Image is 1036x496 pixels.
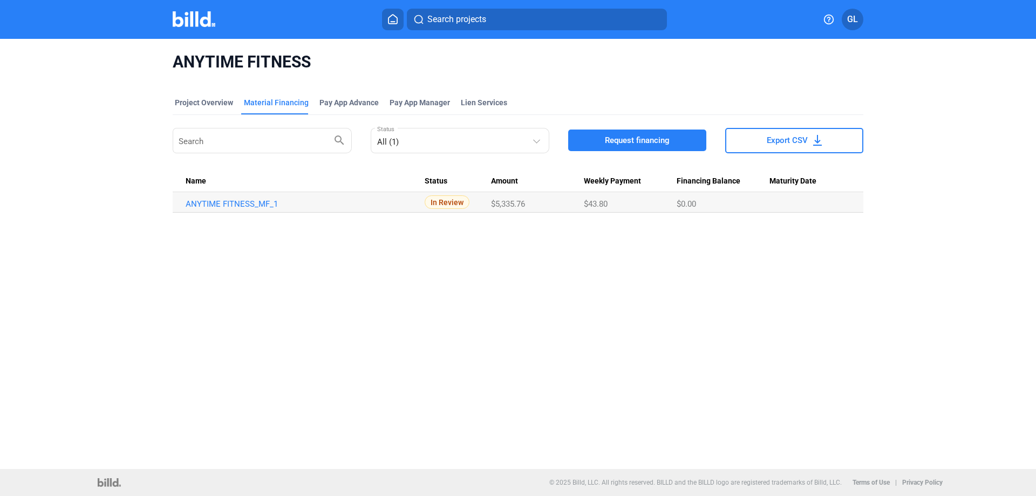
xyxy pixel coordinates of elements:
button: GL [842,9,863,30]
span: Export CSV [767,135,808,146]
p: | [895,479,897,486]
span: Request financing [605,135,670,146]
span: ANYTIME FITNESS [173,52,863,72]
span: Amount [491,176,518,186]
b: Privacy Policy [902,479,943,486]
span: In Review [425,195,469,209]
button: Export CSV [725,128,863,153]
button: Search projects [407,9,667,30]
div: Lien Services [461,97,507,108]
div: Amount [491,176,584,186]
p: © 2025 Billd, LLC. All rights reserved. BILLD and the BILLD logo are registered trademarks of Bil... [549,479,842,486]
div: Maturity Date [769,176,850,186]
span: Weekly Payment [584,176,641,186]
div: Name [186,176,425,186]
div: Status [425,176,492,186]
span: $5,335.76 [491,199,525,209]
mat-icon: search [333,133,346,146]
span: Financing Balance [677,176,740,186]
span: Name [186,176,206,186]
img: logo [98,478,121,487]
b: Terms of Use [853,479,890,486]
div: Material Financing [244,97,309,108]
span: Search projects [427,13,486,26]
span: $43.80 [584,199,608,209]
span: Status [425,176,447,186]
mat-select-trigger: All (1) [377,137,399,147]
img: Billd Company Logo [173,11,215,27]
a: ANYTIME FITNESS_MF_1 [186,199,425,209]
span: Maturity Date [769,176,816,186]
div: Weekly Payment [584,176,677,186]
span: Pay App Manager [390,97,450,108]
span: $0.00 [677,199,696,209]
button: Request financing [568,130,706,151]
span: GL [847,13,858,26]
div: Pay App Advance [319,97,379,108]
div: Project Overview [175,97,233,108]
div: Financing Balance [677,176,769,186]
